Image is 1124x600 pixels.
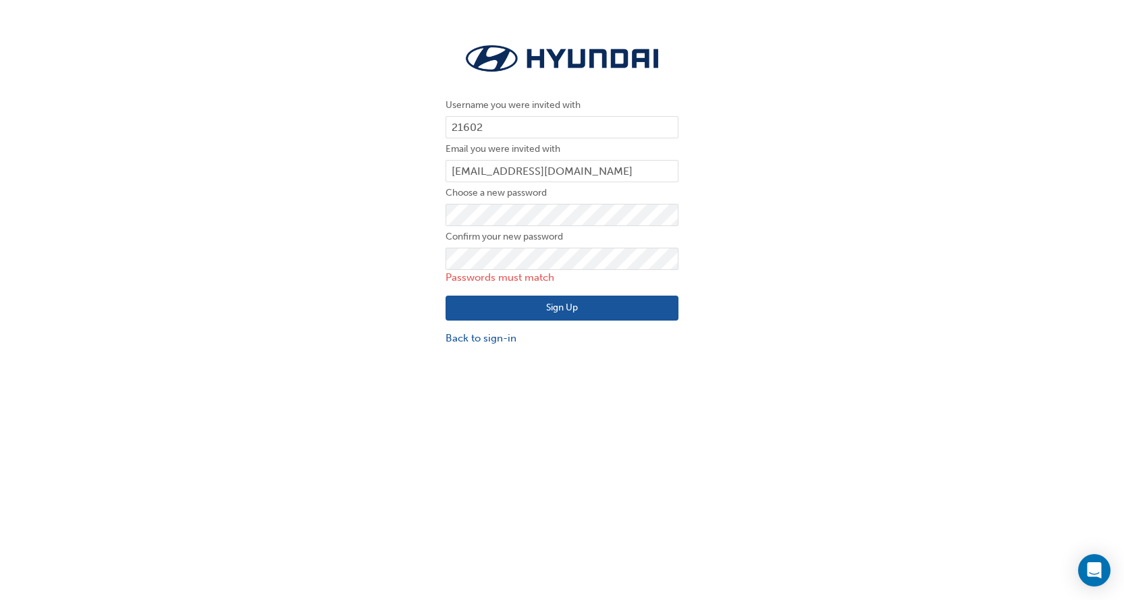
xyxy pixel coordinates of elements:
[446,270,678,285] p: Passwords must match
[446,40,678,77] img: Trak
[446,141,678,157] label: Email you were invited with
[446,296,678,321] button: Sign Up
[446,229,678,245] label: Confirm your new password
[446,116,678,139] input: Username
[446,97,678,113] label: Username you were invited with
[446,331,678,346] a: Back to sign-in
[446,185,678,201] label: Choose a new password
[1078,554,1110,587] div: Open Intercom Messenger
